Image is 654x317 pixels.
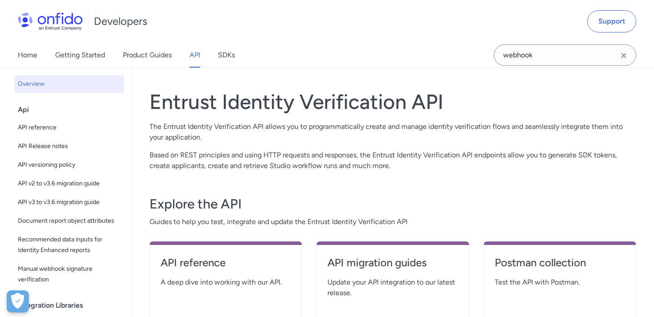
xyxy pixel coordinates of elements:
[18,234,121,256] span: Recommended data inputs for Identity Enhanced reports
[18,122,121,133] span: API reference
[123,43,172,68] a: Product Guides
[495,256,625,270] h4: Postman collection
[7,290,29,313] div: Cookie Preferences
[18,178,121,189] span: API v2 to v3.6 migration guide
[18,79,121,89] span: Overview
[18,297,128,314] div: Integration Libraries
[149,121,636,143] p: The Entrust Identity Verification API allows you to programmatically create and manage identity v...
[18,101,128,119] div: Api
[94,14,147,28] h1: Developers
[14,231,124,259] a: Recommended data inputs for Identity Enhanced reports
[18,197,121,208] span: API v3 to v3.6 migration guide
[327,256,458,277] a: API migration guides
[7,290,29,313] button: Open Preferences
[14,260,124,289] a: Manual webhook signature verification
[14,75,124,93] a: Overview
[587,10,636,32] a: Support
[14,193,124,211] a: API v3 to v3.6 migration guide
[149,217,636,227] span: Guides to help you test, integrate and update the Entrust Identity Verification API
[161,256,291,277] a: API reference
[190,43,200,68] a: API
[18,12,83,30] img: Onfido Logo
[18,43,37,68] a: Home
[161,277,291,288] span: A deep dive into working with our API.
[494,44,636,66] input: Onfido search input field
[18,160,121,170] span: API versioning policy
[14,175,124,193] a: API v2 to v3.6 migration guide
[14,137,124,155] a: API Release notes
[327,256,458,270] h4: API migration guides
[55,43,105,68] a: Getting Started
[149,89,636,114] h1: Entrust Identity Verification API
[149,150,636,171] p: Based on REST principles and using HTTP requests and responses, the Entrust Identity Verification...
[218,43,235,68] a: SDKs
[14,156,124,174] a: API versioning policy
[161,256,291,270] h4: API reference
[495,256,625,277] a: Postman collection
[18,141,121,152] span: API Release notes
[14,119,124,136] a: API reference
[327,277,458,298] span: Update your API integration to our latest release.
[18,264,121,285] span: Manual webhook signature verification
[149,195,636,213] h3: Explore the API
[495,277,625,288] span: Test the API with Postman.
[618,50,629,61] svg: Clear search field button
[18,216,121,226] span: Document report object attributes
[14,212,124,230] a: Document report object attributes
